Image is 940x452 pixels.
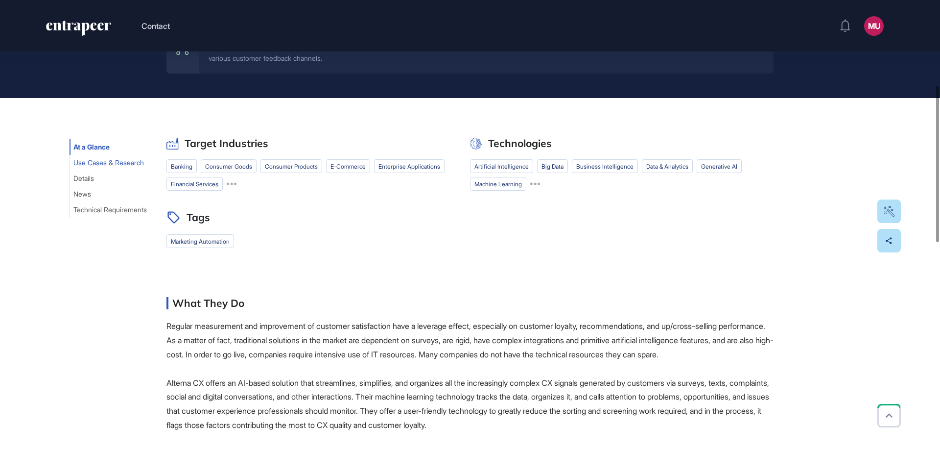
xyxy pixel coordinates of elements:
[70,202,151,218] button: Technical Requirements
[73,190,91,198] span: News
[697,159,742,173] li: Generative AI
[864,16,884,36] button: MU
[172,297,244,309] h2: What They Do
[166,177,223,191] li: financial services
[185,137,268,150] h2: Target Industries
[73,159,144,167] span: Use Cases & Research
[209,42,764,64] div: Alterna CX provides innovative AI-powered customer experience management software that helps comp...
[166,234,234,248] li: marketing automation
[572,159,638,173] li: business intelligence
[73,206,147,214] span: Technical Requirements
[73,175,94,182] span: Details
[141,20,170,32] button: Contact
[470,177,526,191] li: machine learning
[537,159,568,173] li: big data
[470,159,533,173] li: artificial intelligence
[70,155,148,171] button: Use Cases & Research
[642,159,693,173] li: data & analytics
[374,159,445,173] li: enterprise applications
[187,211,210,224] h2: Tags
[70,139,114,155] button: At a Glance
[488,137,552,150] h2: Technologies
[73,143,110,151] span: At a Glance
[201,159,257,173] li: consumer goods
[260,159,322,173] li: consumer products
[166,319,774,432] p: Regular measurement and improvement of customer satisfaction have a leverage effect, especially o...
[45,21,112,39] a: entrapeer-logo
[70,186,95,202] button: News
[326,159,370,173] li: e-commerce
[70,171,98,186] button: Details
[166,159,197,173] li: banking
